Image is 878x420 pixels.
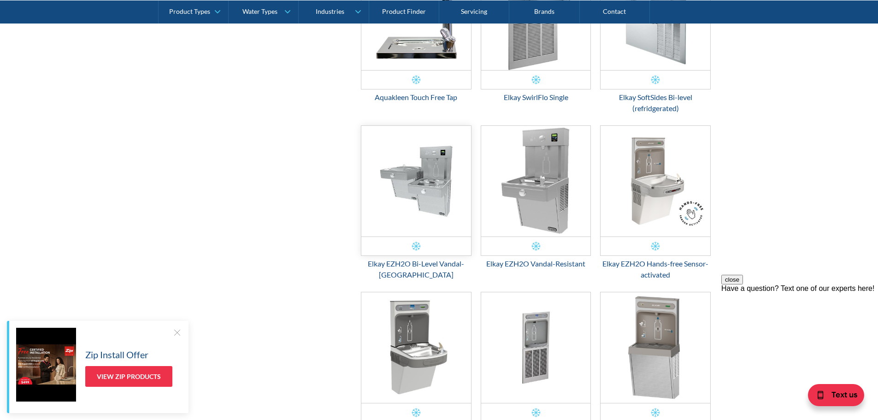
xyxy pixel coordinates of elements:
[481,292,591,403] img: Elkay EZH2O Auto-Sensor In-Wall (Refrigerated)
[361,126,471,237] img: Elkay EZH2O Bi-Level Vandal-Resistant
[721,275,878,385] iframe: podium webchat widget prompt
[481,126,591,237] img: Elkay EZH2O Vandal-Resistant
[786,374,878,420] iframe: podium webchat widget bubble
[481,258,591,269] div: Elkay EZH2O Vandal-Resistant
[481,92,591,103] div: Elkay SwirlFlo Single
[16,328,76,402] img: Zip Install Offer
[601,292,710,403] img: Elkay EZH2O Surface Mount Bottle Filling Station (Refrigerated)
[169,7,210,15] div: Product Types
[242,7,277,15] div: Water Types
[600,125,711,280] a: Elkay EZH2O Hands-free Sensor-activatedElkay EZH2O Hands-free Sensor-activated
[600,258,711,280] div: Elkay EZH2O Hands-free Sensor-activated
[600,92,711,114] div: Elkay SoftSides Bi-level (refridgerated)
[361,292,471,403] img: Elkay EZH2O Bottle filling station with single drinking fountain (refrigerated)
[361,125,471,280] a: Elkay EZH2O Bi-Level Vandal-ResistantElkay EZH2O Bi-Level Vandal-[GEOGRAPHIC_DATA]
[601,126,710,237] img: Elkay EZH2O Hands-free Sensor-activated
[85,348,148,361] h5: Zip Install Offer
[85,366,172,387] a: View Zip Products
[361,258,471,280] div: Elkay EZH2O Bi-Level Vandal-[GEOGRAPHIC_DATA]
[361,92,471,103] div: Aquakleen Touch Free Tap
[316,7,344,15] div: Industries
[481,125,591,269] a: Elkay EZH2O Vandal-ResistantElkay EZH2O Vandal-Resistant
